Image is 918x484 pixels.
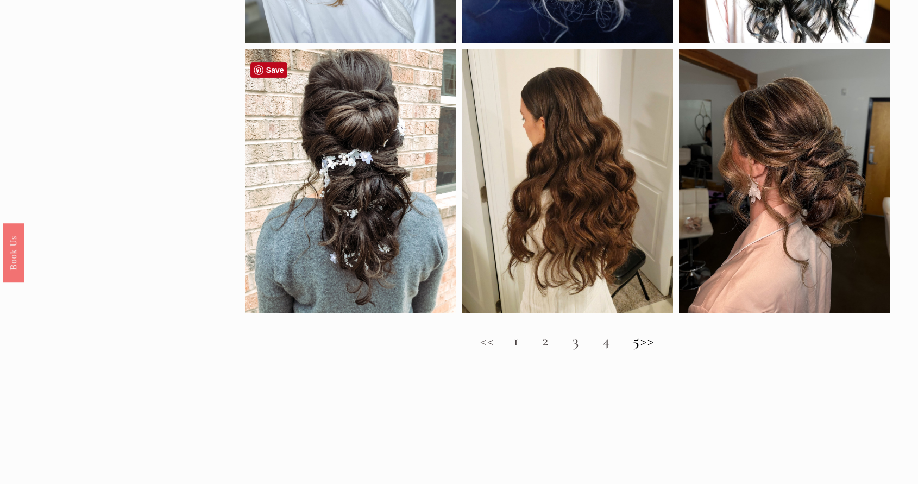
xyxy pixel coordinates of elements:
h2: >> [245,331,891,350]
a: Book Us [3,223,24,282]
a: Pin it! [250,62,287,78]
a: << [480,331,495,350]
a: 4 [602,331,610,350]
a: 2 [542,331,549,350]
strong: 5 [633,331,640,350]
a: 1 [513,331,519,350]
a: 3 [573,331,579,350]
